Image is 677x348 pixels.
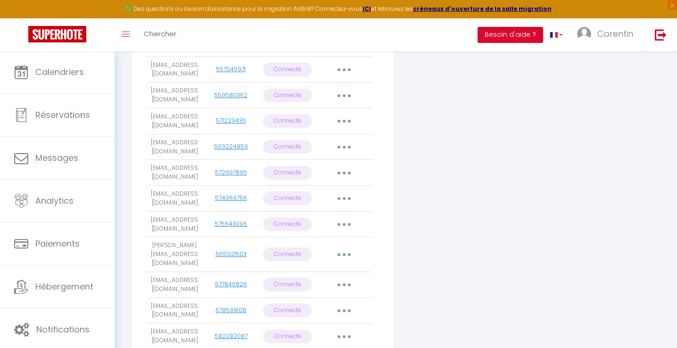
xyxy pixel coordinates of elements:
td: [EMAIL_ADDRESS][DOMAIN_NAME] [146,186,203,212]
a: 572997895 [215,168,247,176]
a: ICI [363,5,371,13]
p: Connecté [263,278,312,291]
img: Super Booking [28,26,86,42]
span: Notifications [36,323,90,335]
a: 565921503 [215,250,247,258]
p: Connecté [263,114,312,128]
a: 571229436 [216,116,246,124]
td: [EMAIL_ADDRESS][DOMAIN_NAME] [146,108,203,134]
p: Connecté [263,140,312,154]
td: [EMAIL_ADDRESS][DOMAIN_NAME] [146,83,203,108]
td: [EMAIL_ADDRESS][DOMAIN_NAME] [146,272,203,298]
p: Connecté [263,304,312,317]
a: 575543996 [215,220,247,228]
span: Messages [35,152,78,164]
p: Connecté [263,166,312,180]
p: Connecté [263,248,312,261]
a: 574969756 [215,194,247,202]
iframe: Chat [637,306,670,341]
span: Corentin [597,28,633,40]
span: Paiements [35,238,80,249]
a: 578599108 [215,306,246,314]
a: créneaux d'ouverture de la salle migration [413,5,552,13]
span: Réservations [35,109,90,121]
a: 557045971 [216,65,246,73]
a: 559580362 [214,91,248,99]
td: [EMAIL_ADDRESS][DOMAIN_NAME] [146,134,203,160]
p: Connecté [263,191,312,205]
p: Connecté [263,330,312,343]
a: Chercher [137,18,183,51]
span: Analytics [35,195,74,207]
td: [EMAIL_ADDRESS][DOMAIN_NAME] [146,160,203,186]
span: Hébergement [35,281,93,292]
a: ... Corentin [570,18,645,51]
p: Connecté [263,89,312,102]
a: 582282087 [215,332,248,340]
td: [PERSON_NAME][EMAIL_ADDRESS][DOMAIN_NAME] [146,237,203,272]
button: Besoin d'aide ? [478,27,543,43]
p: Connecté [263,63,312,76]
span: Calendriers [35,66,84,78]
span: Chercher [144,29,176,39]
img: ... [577,27,591,41]
a: 577846826 [215,280,247,288]
a: 569224859 [214,142,248,150]
p: Connecté [263,217,312,231]
button: Ouvrir le widget de chat LiveChat [8,4,36,32]
td: [EMAIL_ADDRESS][DOMAIN_NAME] [146,298,203,323]
td: [EMAIL_ADDRESS][DOMAIN_NAME] [146,211,203,237]
img: logout [655,29,667,41]
td: [EMAIL_ADDRESS][DOMAIN_NAME] [146,57,203,83]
